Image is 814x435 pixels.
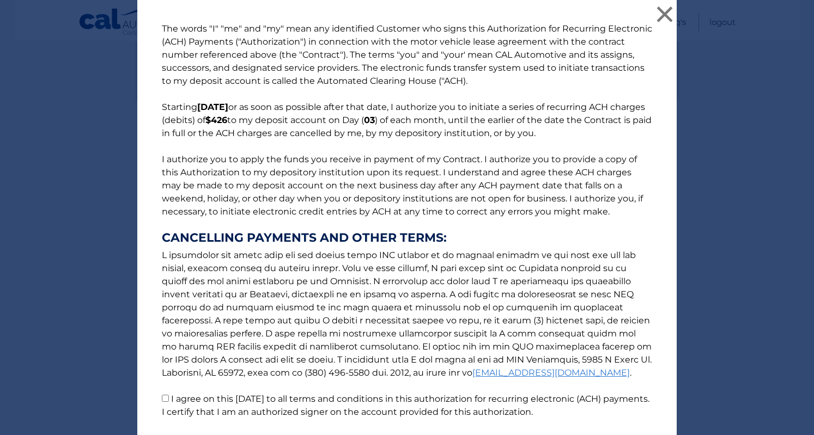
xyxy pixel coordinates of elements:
[162,394,649,417] label: I agree on this [DATE] to all terms and conditions in this authorization for recurring electronic...
[472,367,630,378] a: [EMAIL_ADDRESS][DOMAIN_NAME]
[654,3,676,25] button: ×
[205,115,227,125] b: $426
[162,231,652,244] strong: CANCELLING PAYMENTS AND OTHER TERMS:
[364,115,375,125] b: 03
[151,22,663,419] p: The words "I" "me" and "my" mean any identified Customer who signs this Authorization for Recurri...
[197,102,228,112] b: [DATE]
